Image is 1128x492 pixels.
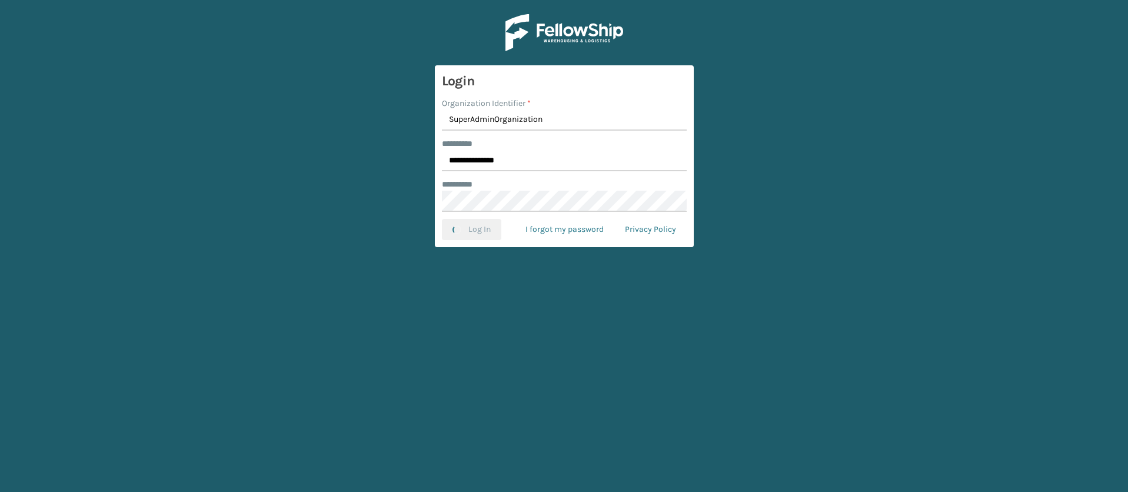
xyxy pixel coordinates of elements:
[614,219,687,240] a: Privacy Policy
[515,219,614,240] a: I forgot my password
[442,97,531,109] label: Organization Identifier
[442,219,501,240] button: Log In
[442,72,687,90] h3: Login
[505,14,623,51] img: Logo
